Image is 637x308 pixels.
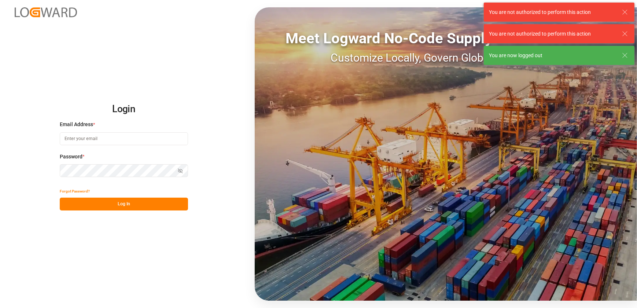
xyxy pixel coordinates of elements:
input: Enter your email [60,132,188,145]
div: Meet Logward No-Code Supply Chain Execution: [255,27,637,49]
button: Forgot Password? [60,185,90,198]
div: You are not authorized to perform this action [489,30,615,38]
h2: Login [60,98,188,121]
div: You are now logged out [489,52,615,59]
span: Password [60,153,82,161]
button: Log In [60,198,188,210]
div: Customize Locally, Govern Globally, Deliver Fast [255,49,637,66]
span: Email Address [60,121,93,128]
img: Logward_new_orange.png [15,7,77,17]
div: You are not authorized to perform this action [489,8,615,16]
